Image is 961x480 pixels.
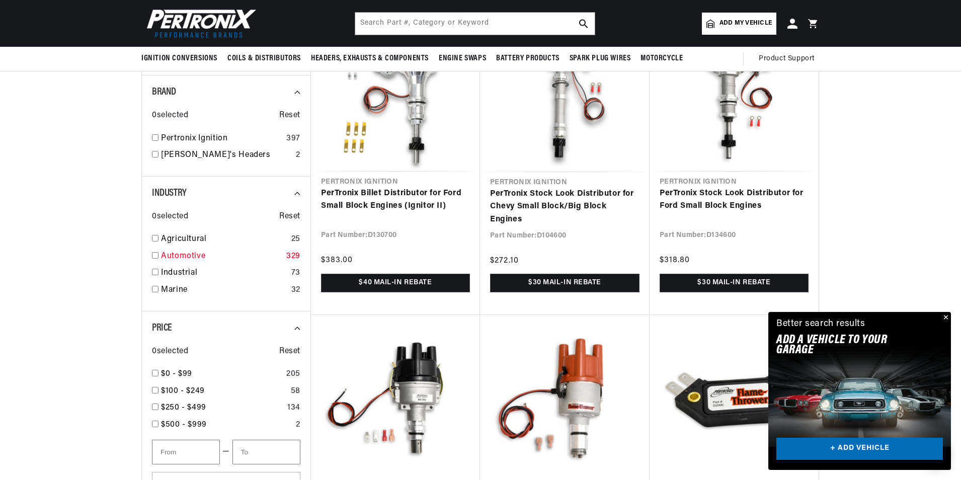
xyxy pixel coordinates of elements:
[161,149,292,162] a: [PERSON_NAME]'s Headers
[141,6,257,41] img: Pertronix
[719,19,772,28] span: Add my vehicle
[565,47,636,70] summary: Spark Plug Wires
[161,370,192,378] span: $0 - $99
[635,47,688,70] summary: Motorcycle
[279,210,300,223] span: Reset
[570,53,631,64] span: Spark Plug Wires
[296,149,300,162] div: 2
[141,47,222,70] summary: Ignition Conversions
[152,345,188,358] span: 0 selected
[759,47,820,71] summary: Product Support
[296,419,300,432] div: 2
[152,440,220,464] input: From
[152,210,188,223] span: 0 selected
[161,267,287,280] a: Industrial
[321,187,470,213] a: PerTronix Billet Distributor for Ford Small Block Engines (Ignitor II)
[291,284,300,297] div: 32
[291,267,300,280] div: 73
[161,404,206,412] span: $250 - $499
[286,132,300,145] div: 397
[291,385,300,398] div: 58
[286,368,300,381] div: 205
[161,284,287,297] a: Marine
[776,317,865,332] div: Better search results
[286,250,300,263] div: 329
[311,53,429,64] span: Headers, Exhausts & Components
[161,421,207,429] span: $500 - $999
[573,13,595,35] button: search button
[776,438,943,460] a: + ADD VEHICLE
[640,53,683,64] span: Motorcycle
[222,47,306,70] summary: Coils & Distributors
[490,188,639,226] a: PerTronix Stock Look Distributor for Chevy Small Block/Big Block Engines
[161,233,287,246] a: Agricultural
[439,53,486,64] span: Engine Swaps
[776,335,918,356] h2: Add A VEHICLE to your garage
[152,188,187,198] span: Industry
[232,440,300,464] input: To
[161,250,282,263] a: Automotive
[702,13,776,35] a: Add my vehicle
[939,312,951,324] button: Close
[355,13,595,35] input: Search Part #, Category or Keyword
[161,132,282,145] a: Pertronix Ignition
[279,109,300,122] span: Reset
[434,47,491,70] summary: Engine Swaps
[152,109,188,122] span: 0 selected
[279,345,300,358] span: Reset
[141,53,217,64] span: Ignition Conversions
[291,233,300,246] div: 25
[287,402,300,415] div: 134
[161,387,205,395] span: $100 - $249
[306,47,434,70] summary: Headers, Exhausts & Components
[227,53,301,64] span: Coils & Distributors
[222,445,230,458] span: —
[152,323,172,333] span: Price
[152,87,176,97] span: Brand
[759,53,815,64] span: Product Support
[491,47,565,70] summary: Battery Products
[496,53,559,64] span: Battery Products
[660,187,809,213] a: PerTronix Stock Look Distributor for Ford Small Block Engines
